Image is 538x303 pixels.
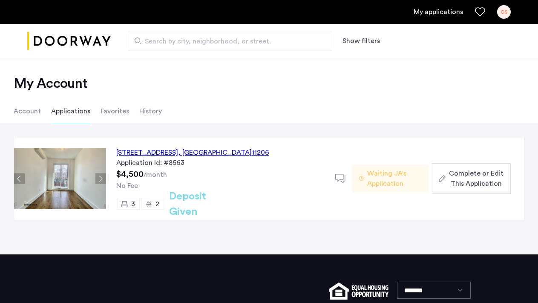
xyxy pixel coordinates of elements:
img: Apartment photo [14,148,106,209]
button: Show or hide filters [342,36,380,46]
img: equal-housing.png [329,283,388,300]
div: [STREET_ADDRESS] 11206 [116,147,269,158]
li: History [139,99,162,123]
li: Account [14,99,41,123]
iframe: chat widget [502,269,529,294]
span: , [GEOGRAPHIC_DATA] [178,149,252,156]
button: Next apartment [95,173,106,184]
span: 2 [155,201,159,208]
sub: /month [144,171,167,178]
span: Search by city, neighborhood, or street. [145,36,308,46]
span: Complete or Edit This Application [449,168,503,189]
div: CS [497,5,511,19]
h2: My Account [14,75,525,92]
select: Language select [397,282,471,299]
a: Favorites [475,7,485,17]
span: $4,500 [116,170,144,179]
a: Cazamio logo [27,25,111,57]
img: logo [27,25,111,57]
input: Apartment Search [128,31,332,51]
a: My application [414,7,463,17]
div: Application Id: #8563 [116,158,325,168]
span: No Fee [116,182,138,189]
li: Applications [51,99,90,123]
h2: Deposit Given [169,189,237,219]
span: 3 [131,201,135,208]
span: Waiting JA's Application [367,168,422,189]
button: Previous apartment [14,173,25,184]
button: button [432,163,510,194]
li: Favorites [101,99,129,123]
